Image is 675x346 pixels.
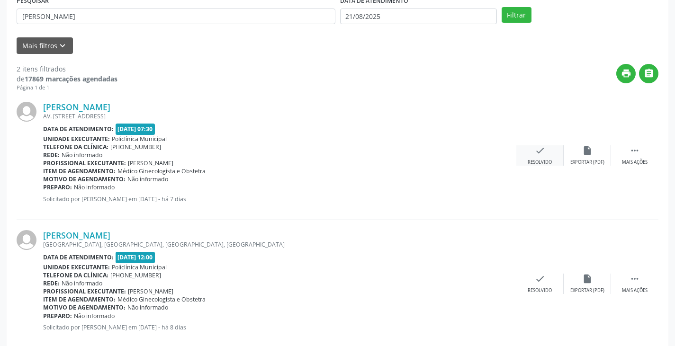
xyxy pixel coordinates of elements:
[43,240,516,248] div: [GEOGRAPHIC_DATA], [GEOGRAPHIC_DATA], [GEOGRAPHIC_DATA], [GEOGRAPHIC_DATA]
[17,64,117,74] div: 2 itens filtrados
[43,183,72,191] b: Preparo:
[57,41,68,51] i: keyboard_arrow_down
[639,64,658,83] button: 
[43,143,108,151] b: Telefone da clínica:
[25,74,117,83] strong: 17869 marcações agendadas
[535,145,545,156] i: check
[17,102,36,122] img: img
[582,274,593,284] i: insert_drive_file
[17,74,117,84] div: de
[128,159,173,167] span: [PERSON_NAME]
[127,175,168,183] span: Não informado
[43,323,516,331] p: Solicitado por [PERSON_NAME] em [DATE] - há 8 dias
[43,195,516,203] p: Solicitado por [PERSON_NAME] em [DATE] - há 7 dias
[43,263,110,271] b: Unidade executante:
[622,287,648,294] div: Mais ações
[43,167,116,175] b: Item de agendamento:
[43,303,126,311] b: Motivo de agendamento:
[17,9,335,25] input: Nome, CNS
[116,124,155,134] span: [DATE] 07:30
[112,135,167,143] span: Policlínica Municipal
[43,287,126,295] b: Profissional executante:
[528,287,552,294] div: Resolvido
[43,175,126,183] b: Motivo de agendamento:
[570,287,604,294] div: Exportar (PDF)
[17,84,117,92] div: Página 1 de 1
[528,159,552,166] div: Resolvido
[62,151,102,159] span: Não informado
[340,9,497,25] input: Selecione um intervalo
[43,151,60,159] b: Rede:
[43,253,114,261] b: Data de atendimento:
[630,145,640,156] i: 
[43,271,108,279] b: Telefone da clínica:
[117,295,206,303] span: Médico Ginecologista e Obstetra
[644,68,654,79] i: 
[502,7,531,23] button: Filtrar
[582,145,593,156] i: insert_drive_file
[74,183,115,191] span: Não informado
[43,295,116,303] b: Item de agendamento:
[43,112,516,120] div: AV. [STREET_ADDRESS]
[43,125,114,133] b: Data de atendimento:
[43,102,110,112] a: [PERSON_NAME]
[128,287,173,295] span: [PERSON_NAME]
[616,64,636,83] button: print
[535,274,545,284] i: check
[17,230,36,250] img: img
[43,135,110,143] b: Unidade executante:
[62,279,102,287] span: Não informado
[110,143,161,151] span: [PHONE_NUMBER]
[127,303,168,311] span: Não informado
[74,312,115,320] span: Não informado
[17,37,73,54] button: Mais filtroskeyboard_arrow_down
[630,274,640,284] i: 
[116,252,155,263] span: [DATE] 12:00
[621,68,631,79] i: print
[570,159,604,166] div: Exportar (PDF)
[43,230,110,240] a: [PERSON_NAME]
[622,159,648,166] div: Mais ações
[112,263,167,271] span: Policlínica Municipal
[43,312,72,320] b: Preparo:
[43,159,126,167] b: Profissional executante:
[110,271,161,279] span: [PHONE_NUMBER]
[43,279,60,287] b: Rede:
[117,167,206,175] span: Médico Ginecologista e Obstetra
